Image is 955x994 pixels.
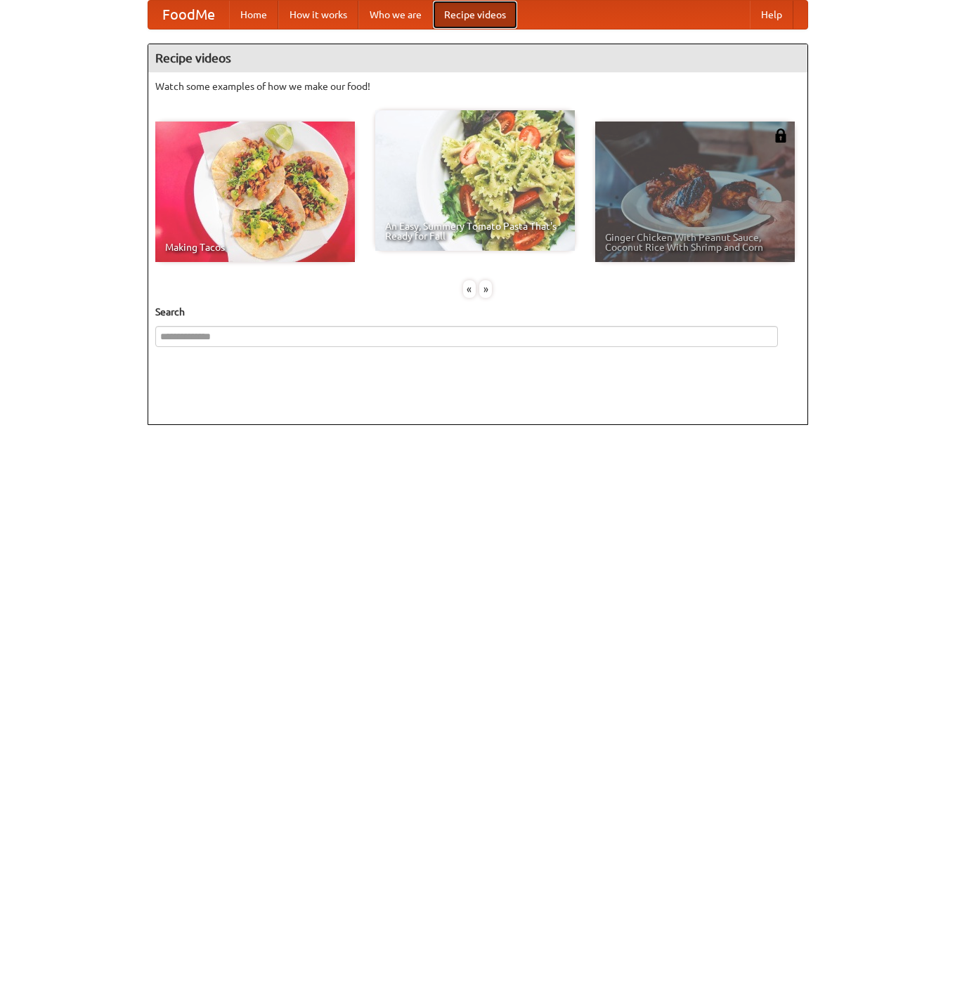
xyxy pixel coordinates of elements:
div: » [479,280,492,298]
a: Help [750,1,793,29]
span: Making Tacos [165,242,345,252]
a: Who we are [358,1,433,29]
h5: Search [155,305,800,319]
h4: Recipe videos [148,44,807,72]
a: An Easy, Summery Tomato Pasta That's Ready for Fall [375,110,575,251]
a: Making Tacos [155,122,355,262]
a: How it works [278,1,358,29]
img: 483408.png [774,129,788,143]
p: Watch some examples of how we make our food! [155,79,800,93]
a: Recipe videos [433,1,517,29]
span: An Easy, Summery Tomato Pasta That's Ready for Fall [385,221,565,241]
a: Home [229,1,278,29]
div: « [463,280,476,298]
a: FoodMe [148,1,229,29]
